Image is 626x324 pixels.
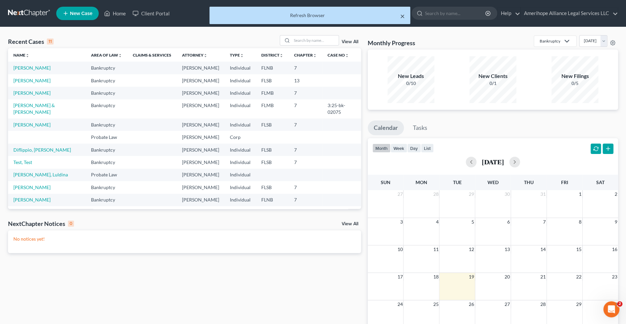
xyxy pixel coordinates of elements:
[289,118,322,131] td: 7
[225,74,256,87] td: Individual
[507,218,511,226] span: 6
[225,118,256,131] td: Individual
[86,131,127,143] td: Probate Law
[614,190,618,198] span: 2
[596,179,604,185] span: Sat
[177,74,225,87] td: [PERSON_NAME]
[86,181,127,193] td: Bankruptcy
[345,54,349,58] i: unfold_more
[504,245,511,253] span: 13
[614,218,618,226] span: 9
[177,181,225,193] td: [PERSON_NAME]
[86,144,127,156] td: Bankruptcy
[256,87,289,99] td: FLMB
[416,179,427,185] span: Mon
[8,220,74,228] div: NextChapter Notices
[230,53,244,58] a: Typeunfold_more
[13,159,32,165] a: Test, Test
[400,12,405,20] button: ×
[13,147,71,153] a: Diflippio, [PERSON_NAME]
[540,273,546,281] span: 21
[225,181,256,193] td: Individual
[177,144,225,156] td: [PERSON_NAME]
[551,80,598,87] div: 0/5
[294,53,317,58] a: Chapterunfold_more
[289,181,322,193] td: 7
[256,118,289,131] td: FLSB
[289,144,322,156] td: 7
[182,53,207,58] a: Attorneyunfold_more
[611,300,618,308] span: 30
[177,99,225,118] td: [PERSON_NAME]
[203,54,207,58] i: unfold_more
[256,99,289,118] td: FLMB
[504,190,511,198] span: 30
[387,80,434,87] div: 0/10
[86,74,127,87] td: Bankruptcy
[390,144,407,153] button: week
[240,54,244,58] i: unfold_more
[86,169,127,181] td: Probate Law
[177,156,225,168] td: [PERSON_NAME]
[468,300,475,308] span: 26
[540,300,546,308] span: 28
[575,273,582,281] span: 22
[482,158,504,165] h2: [DATE]
[368,120,404,135] a: Calendar
[611,273,618,281] span: 23
[578,218,582,226] span: 8
[13,172,68,177] a: [PERSON_NAME], Luldina
[256,62,289,74] td: FLNB
[86,118,127,131] td: Bankruptcy
[91,53,122,58] a: Area of Lawunfold_more
[435,218,439,226] span: 4
[372,144,390,153] button: month
[540,245,546,253] span: 14
[396,273,403,281] span: 17
[86,99,127,118] td: Bankruptcy
[13,90,51,96] a: [PERSON_NAME]
[86,87,127,99] td: Bankruptcy
[540,190,546,198] span: 31
[256,156,289,168] td: FLSB
[396,300,403,308] span: 24
[292,35,339,45] input: Search by name...
[177,169,225,181] td: [PERSON_NAME]
[421,144,434,153] button: list
[118,54,122,58] i: unfold_more
[432,300,439,308] span: 25
[177,194,225,206] td: [PERSON_NAME]
[469,80,516,87] div: 0/1
[407,120,433,135] a: Tasks
[342,222,358,226] a: View All
[611,245,618,253] span: 16
[225,99,256,118] td: Individual
[407,144,421,153] button: day
[13,65,51,71] a: [PERSON_NAME]
[86,62,127,74] td: Bankruptcy
[603,301,619,317] iframe: Intercom live chat
[289,74,322,87] td: 13
[289,87,322,99] td: 7
[381,179,390,185] span: Sun
[177,118,225,131] td: [PERSON_NAME]
[368,39,415,47] h3: Monthly Progress
[399,218,403,226] span: 3
[177,131,225,143] td: [PERSON_NAME]
[289,62,322,74] td: 7
[575,245,582,253] span: 15
[86,194,127,206] td: Bankruptcy
[47,38,54,45] div: 11
[8,37,54,46] div: Recent Cases
[127,48,177,62] th: Claims & Services
[177,62,225,74] td: [PERSON_NAME]
[524,179,533,185] span: Thu
[225,87,256,99] td: Individual
[256,144,289,156] td: FLSB
[279,54,283,58] i: unfold_more
[289,156,322,168] td: 7
[561,179,568,185] span: Fri
[396,245,403,253] span: 10
[328,53,349,58] a: Case Nounfold_more
[551,72,598,80] div: New Filings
